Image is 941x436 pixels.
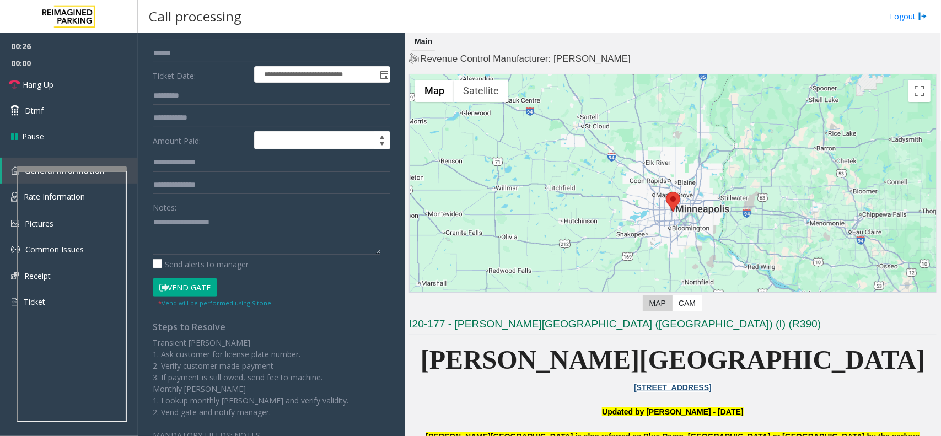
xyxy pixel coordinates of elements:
span: Increase value [374,132,390,141]
a: General Information [2,158,138,184]
label: Ticket Date: [150,66,251,83]
label: CAM [672,295,702,311]
span: [PERSON_NAME][GEOGRAPHIC_DATA] [421,345,926,374]
span: Hang Up [23,79,53,90]
img: logout [918,10,927,22]
h4: Revenue Control Manufacturer: [PERSON_NAME] [409,52,937,66]
a: Logout [890,10,927,22]
div: 800 East 28th Street, Minneapolis, MN [666,192,680,212]
img: 'icon' [11,192,18,202]
button: Show street map [415,80,454,102]
h4: Steps to Resolve [153,322,390,332]
span: Toggle popup [378,67,390,82]
div: Main [412,33,435,51]
img: 'icon' [11,272,19,279]
p: Transient [PERSON_NAME] 1. Ask customer for license plate number. 2. Verify customer made payment... [153,337,390,418]
img: 'icon' [11,245,20,254]
img: 'icon' [11,297,18,307]
label: Notes: [153,198,176,213]
img: 'icon' [11,166,19,175]
label: Send alerts to manager [153,259,249,270]
span: Pause [22,131,44,142]
img: 'icon' [11,220,19,227]
span: General Information [25,165,105,176]
font: Updated by [PERSON_NAME] - [DATE] [602,407,743,416]
button: Show satellite imagery [454,80,508,102]
label: Map [643,295,673,311]
h3: I20-177 - [PERSON_NAME][GEOGRAPHIC_DATA] ([GEOGRAPHIC_DATA]) (I) (R390) [409,317,937,335]
small: Vend will be performed using 9 tone [158,299,271,307]
label: Amount Paid: [150,131,251,150]
button: Vend Gate [153,278,217,297]
span: Dtmf [25,105,44,116]
h3: Call processing [143,3,247,30]
a: [STREET_ADDRESS] [634,383,712,392]
button: Toggle fullscreen view [908,80,931,102]
span: Decrease value [374,141,390,149]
